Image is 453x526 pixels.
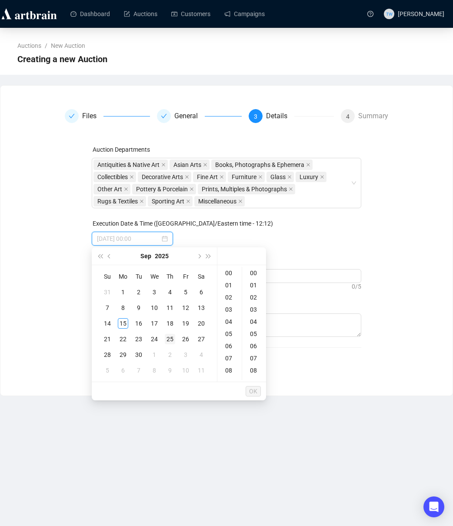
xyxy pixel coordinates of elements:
td: 2025-09-10 [147,300,162,316]
a: New Auction [49,41,87,50]
td: 2025-10-08 [147,363,162,378]
td: 2025-09-19 [178,316,193,331]
div: 28 [102,350,113,360]
div: 29 [118,350,128,360]
td: 2025-09-18 [162,316,178,331]
div: 01 [244,279,265,291]
span: Collectibles [93,172,136,182]
div: 8 [149,365,160,376]
span: question-circle [367,11,373,17]
td: 2025-09-22 [115,331,131,347]
td: 2025-09-03 [147,284,162,300]
button: Choose a month [140,247,151,265]
th: Sa [193,269,209,284]
td: 2025-09-17 [147,316,162,331]
td: 2025-10-01 [147,347,162,363]
a: Dashboard [70,3,110,25]
div: 17 [149,318,160,329]
div: 7 [102,303,113,313]
div: 09 [219,376,240,389]
button: Next year (Control + right) [204,247,213,265]
span: check [69,113,75,119]
div: Open Intercom Messenger [423,496,444,517]
span: Antiquities & Native Art [93,160,168,170]
td: 2025-10-04 [193,347,209,363]
span: 4 [346,113,350,120]
div: 03 [219,303,240,316]
span: Asian Arts [173,160,201,170]
td: 2025-09-20 [193,316,209,331]
td: 2025-09-28 [100,347,115,363]
div: 5 [180,287,191,297]
div: 11 [165,303,175,313]
div: 16 [133,318,144,329]
div: 01 [219,279,240,291]
span: TW [386,10,393,17]
span: close [238,199,243,203]
span: Asian Arts [170,160,210,170]
label: Execution Date & Time (US/Eastern time - 12:12) [93,220,273,227]
td: 2025-09-29 [115,347,131,363]
td: 2025-09-23 [131,331,147,347]
div: 07 [219,352,240,364]
span: Rugs & Textiles [97,196,138,206]
div: 11 [196,365,207,376]
td: 2025-09-09 [131,300,147,316]
span: Antiquities & Native Art [97,160,160,170]
div: 03 [244,303,265,316]
div: 26 [180,334,191,344]
div: 7 [133,365,144,376]
div: General [157,109,242,123]
span: Prints, Multiples & Photographs [202,184,287,194]
span: Rugs & Textiles [93,196,146,206]
button: Next month (PageDown) [194,247,203,265]
th: Th [162,269,178,284]
td: 2025-09-27 [193,331,209,347]
span: close [190,187,194,191]
div: 15 [118,318,128,329]
span: close [306,163,310,167]
th: Su [100,269,115,284]
div: 24 [149,334,160,344]
td: 2025-09-07 [100,300,115,316]
span: close [287,175,292,179]
td: 2025-09-06 [193,284,209,300]
span: Glass [266,172,294,182]
span: Prints, Multiples & Photographs [198,184,295,194]
a: Campaigns [224,3,265,25]
td: 2025-09-16 [131,316,147,331]
span: Fine Art [197,172,218,182]
span: [PERSON_NAME] [398,10,444,17]
a: Auctions [124,3,157,25]
div: 23 [133,334,144,344]
td: 2025-09-12 [178,300,193,316]
span: Creating a new Auction [17,52,107,66]
span: close [258,175,263,179]
div: Summary [358,109,388,123]
td: 2025-08-31 [100,284,115,300]
span: 3 [254,113,257,120]
div: 10 [149,303,160,313]
div: 07 [244,352,265,364]
td: 2025-10-07 [131,363,147,378]
button: Previous month (PageUp) [105,247,114,265]
div: 19 [180,318,191,329]
button: Choose a year [155,247,169,265]
td: 2025-09-04 [162,284,178,300]
div: 02 [244,291,265,303]
div: 27 [196,334,207,344]
td: 2025-10-06 [115,363,131,378]
span: Miscellaneous [194,196,245,206]
td: 2025-09-21 [100,331,115,347]
td: 2025-10-05 [100,363,115,378]
td: 2025-09-24 [147,331,162,347]
span: Sporting Art [152,196,184,206]
span: close [320,175,324,179]
div: 18 [165,318,175,329]
div: 6 [196,287,207,297]
div: 4 [196,350,207,360]
td: 2025-09-08 [115,300,131,316]
span: Collectibles [97,172,128,182]
span: close [185,175,189,179]
td: 2025-09-26 [178,331,193,347]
